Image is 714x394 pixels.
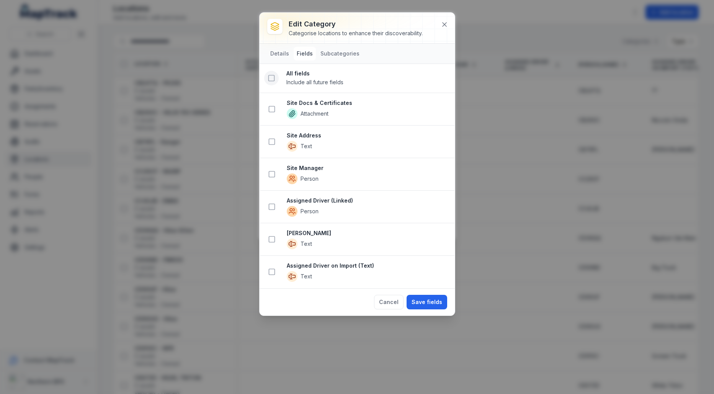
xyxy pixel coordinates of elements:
button: Subcategories [317,47,363,60]
strong: All fields [286,70,449,77]
button: Save fields [407,295,447,309]
button: Details [267,47,292,60]
strong: Site Manager [287,164,448,172]
span: Include all future fields [286,79,343,85]
span: Person [301,175,319,183]
h3: Edit category [289,19,423,29]
strong: Site Docs & Certificates [287,99,448,107]
strong: Assigned Driver on Import (Text) [287,262,448,270]
div: Categorise locations to enhance their discoverability. [289,29,423,37]
span: Text [301,273,312,280]
span: Attachment [301,110,328,118]
span: Person [301,208,319,215]
span: Text [301,240,312,248]
strong: [PERSON_NAME] [287,229,448,237]
strong: Assigned Driver (Linked) [287,197,448,204]
button: Cancel [374,295,404,309]
span: Text [301,142,312,150]
button: Fields [294,47,316,60]
strong: Site Address [287,132,448,139]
